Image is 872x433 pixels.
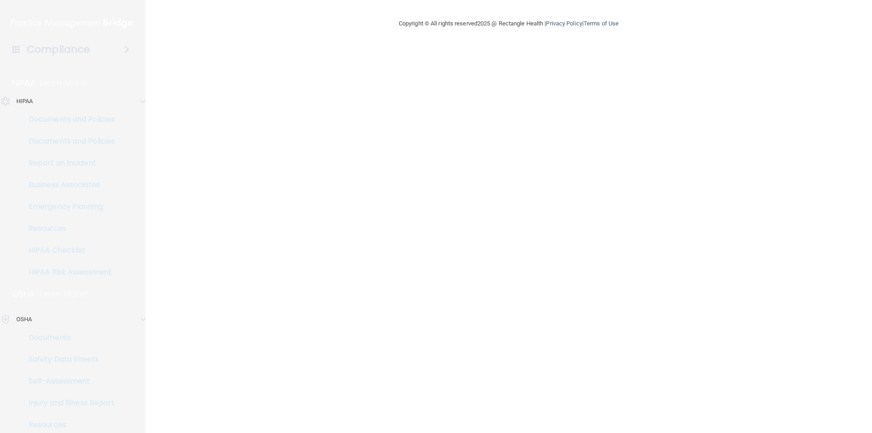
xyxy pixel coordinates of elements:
[40,289,88,299] p: Learn More!
[584,20,619,27] a: Terms of Use
[12,289,35,299] p: OSHA
[6,137,130,146] p: Documents and Policies
[6,377,130,386] p: Self-Assessment
[6,115,130,124] p: Documents and Policies
[6,420,130,429] p: Resources
[11,14,134,32] img: PMB logo
[343,9,674,38] div: Copyright © All rights reserved 2025 @ Rectangle Health | |
[6,224,130,233] p: Resources
[6,333,130,342] p: Documents
[6,159,130,168] p: Report an Incident
[40,78,88,89] p: Learn More!
[6,398,130,408] p: Injury and Illness Report
[6,202,130,211] p: Emergency Planning
[16,314,32,325] p: OSHA
[12,78,35,89] p: HIPAA
[6,355,130,364] p: Safety Data Sheets
[6,268,130,277] p: HIPAA Risk Assessment
[27,43,90,56] h4: Compliance
[6,180,130,189] p: Business Associates
[16,96,33,107] p: HIPAA
[6,246,130,255] p: HIPAA Checklist
[546,20,582,27] a: Privacy Policy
